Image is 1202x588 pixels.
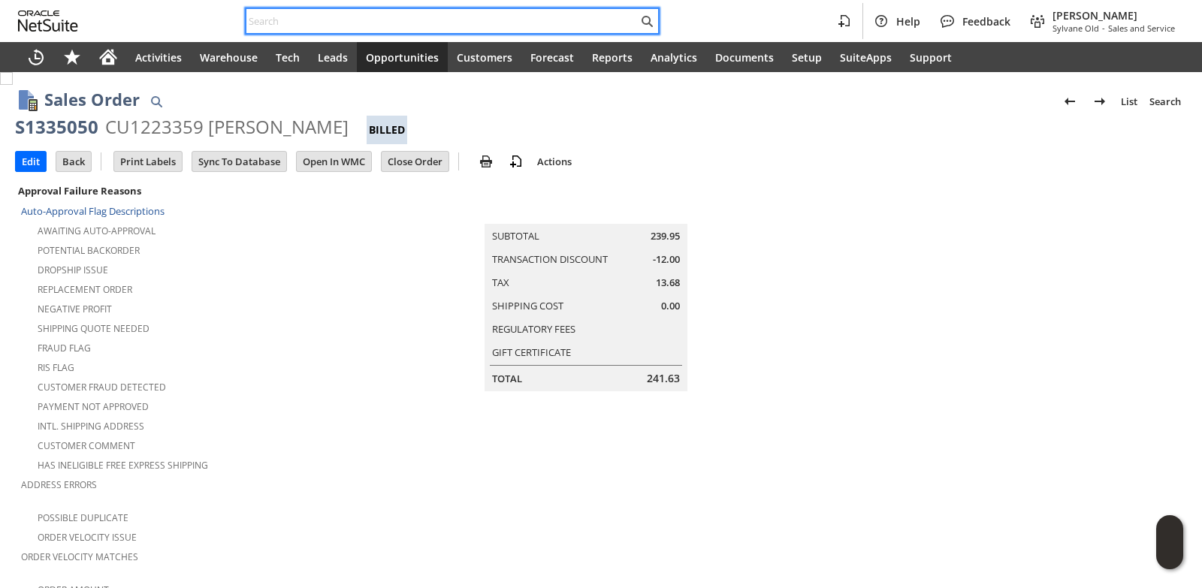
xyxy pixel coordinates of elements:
[297,152,371,171] input: Open In WMC
[840,50,892,65] span: SuiteApps
[656,276,680,290] span: 13.68
[1091,92,1109,110] img: Next
[1115,89,1143,113] a: List
[276,50,300,65] span: Tech
[962,14,1010,29] span: Feedback
[507,152,525,170] img: add-record.svg
[38,244,140,257] a: Potential Backorder
[492,299,563,312] a: Shipping Cost
[366,50,439,65] span: Opportunities
[38,283,132,296] a: Replacement Order
[18,11,78,32] svg: logo
[38,511,128,524] a: Possible Duplicate
[1061,92,1079,110] img: Previous
[246,12,638,30] input: Search
[38,531,137,544] a: Order Velocity Issue
[792,50,822,65] span: Setup
[357,42,448,72] a: Opportunities
[21,204,165,218] a: Auto-Approval Flag Descriptions
[1108,23,1175,34] span: Sales and Service
[661,299,680,313] span: 0.00
[63,48,81,66] svg: Shortcuts
[910,50,952,65] span: Support
[38,225,156,237] a: Awaiting Auto-Approval
[492,276,509,289] a: Tax
[642,42,706,72] a: Analytics
[126,42,191,72] a: Activities
[651,50,697,65] span: Analytics
[531,155,578,168] a: Actions
[15,181,386,201] div: Approval Failure Reasons
[382,152,448,171] input: Close Order
[653,252,680,267] span: -12.00
[477,152,495,170] img: print.svg
[38,439,135,452] a: Customer Comment
[831,42,901,72] a: SuiteApps
[1143,89,1187,113] a: Search
[16,152,46,171] input: Edit
[530,50,574,65] span: Forecast
[54,42,90,72] div: Shortcuts
[1053,23,1099,34] span: Sylvane Old
[367,116,407,144] div: Billed
[38,303,112,315] a: Negative Profit
[114,152,182,171] input: Print Labels
[267,42,309,72] a: Tech
[492,252,608,266] a: Transaction Discount
[309,42,357,72] a: Leads
[192,152,286,171] input: Sync To Database
[38,459,208,472] a: Has Ineligible Free Express Shipping
[492,229,539,243] a: Subtotal
[457,50,512,65] span: Customers
[318,50,348,65] span: Leads
[18,42,54,72] a: Recent Records
[27,48,45,66] svg: Recent Records
[492,322,575,336] a: Regulatory Fees
[492,345,571,359] a: Gift Certificate
[105,115,349,139] div: CU1223359 [PERSON_NAME]
[90,42,126,72] a: Home
[38,361,74,374] a: RIS flag
[1053,8,1175,23] span: [PERSON_NAME]
[21,478,97,491] a: Address Errors
[647,371,680,386] span: 241.63
[583,42,642,72] a: Reports
[1102,23,1105,34] span: -
[147,92,165,110] img: Quick Find
[38,400,149,413] a: Payment not approved
[38,322,149,335] a: Shipping Quote Needed
[1156,515,1183,569] iframe: Click here to launch Oracle Guided Learning Help Panel
[21,550,138,563] a: Order Velocity Matches
[1156,543,1183,570] span: Oracle Guided Learning Widget. To move around, please hold and drag
[901,42,961,72] a: Support
[448,42,521,72] a: Customers
[521,42,583,72] a: Forecast
[15,115,98,139] div: S1335050
[38,381,166,394] a: Customer Fraud Detected
[38,420,144,433] a: Intl. Shipping Address
[651,229,680,243] span: 239.95
[191,42,267,72] a: Warehouse
[492,372,522,385] a: Total
[38,264,108,276] a: Dropship Issue
[485,200,687,224] caption: Summary
[44,87,140,112] h1: Sales Order
[715,50,774,65] span: Documents
[38,342,91,354] a: Fraud Flag
[135,50,182,65] span: Activities
[638,12,656,30] svg: Search
[592,50,633,65] span: Reports
[200,50,258,65] span: Warehouse
[99,48,117,66] svg: Home
[56,152,91,171] input: Back
[896,14,920,29] span: Help
[706,42,783,72] a: Documents
[783,42,831,72] a: Setup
